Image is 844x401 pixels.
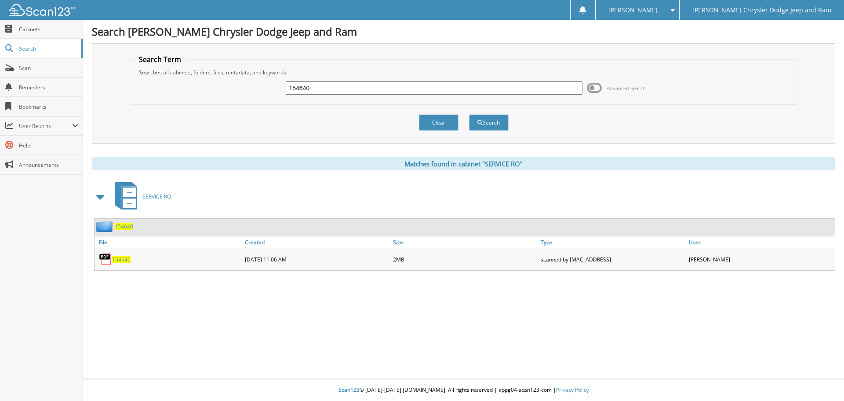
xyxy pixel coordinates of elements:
h1: Search [PERSON_NAME] Chrysler Dodge Jeep and Ram [92,24,835,39]
a: Privacy Policy [556,386,589,394]
img: scan123-logo-white.svg [9,4,75,16]
div: [DATE] 11:06 AM [243,250,391,268]
span: User Reports [19,122,72,130]
span: Announcements [19,161,78,169]
iframe: Chat Widget [800,359,844,401]
div: [PERSON_NAME] [687,250,835,268]
span: Bookmarks [19,103,78,110]
span: Search [19,45,77,52]
span: Scan [19,64,78,72]
button: Search [469,114,509,131]
span: [PERSON_NAME] Chrysler Dodge Jeep and Ram [692,7,831,13]
img: folder2.png [96,221,115,232]
div: Searches all cabinets, folders, files, metadata, and keywords [135,69,793,76]
button: Clear [419,114,458,131]
a: 154640 [112,256,131,263]
span: SERVICE RO [142,193,171,200]
span: Advanced Search [607,85,646,92]
a: Created [243,236,391,248]
span: Cabinets [19,26,78,33]
a: Type [538,236,687,248]
a: File [95,236,243,248]
div: 2MB [391,250,539,268]
img: PDF.png [99,253,112,266]
span: Reminders [19,84,78,91]
a: 154640 [115,223,133,230]
span: Help [19,142,78,149]
div: scanned by [MAC_ADDRESS] [538,250,687,268]
div: © [DATE]-[DATE] [DOMAIN_NAME]. All rights reserved | appg04-scan123-com | [83,379,844,401]
a: Size [391,236,539,248]
a: SERVICE RO [109,179,171,214]
a: User [687,236,835,248]
div: Matches found in cabinet "SERVICE RO" [92,157,835,170]
span: [PERSON_NAME] [608,7,658,13]
legend: Search Term [135,55,186,64]
span: Scan123 [338,386,360,394]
